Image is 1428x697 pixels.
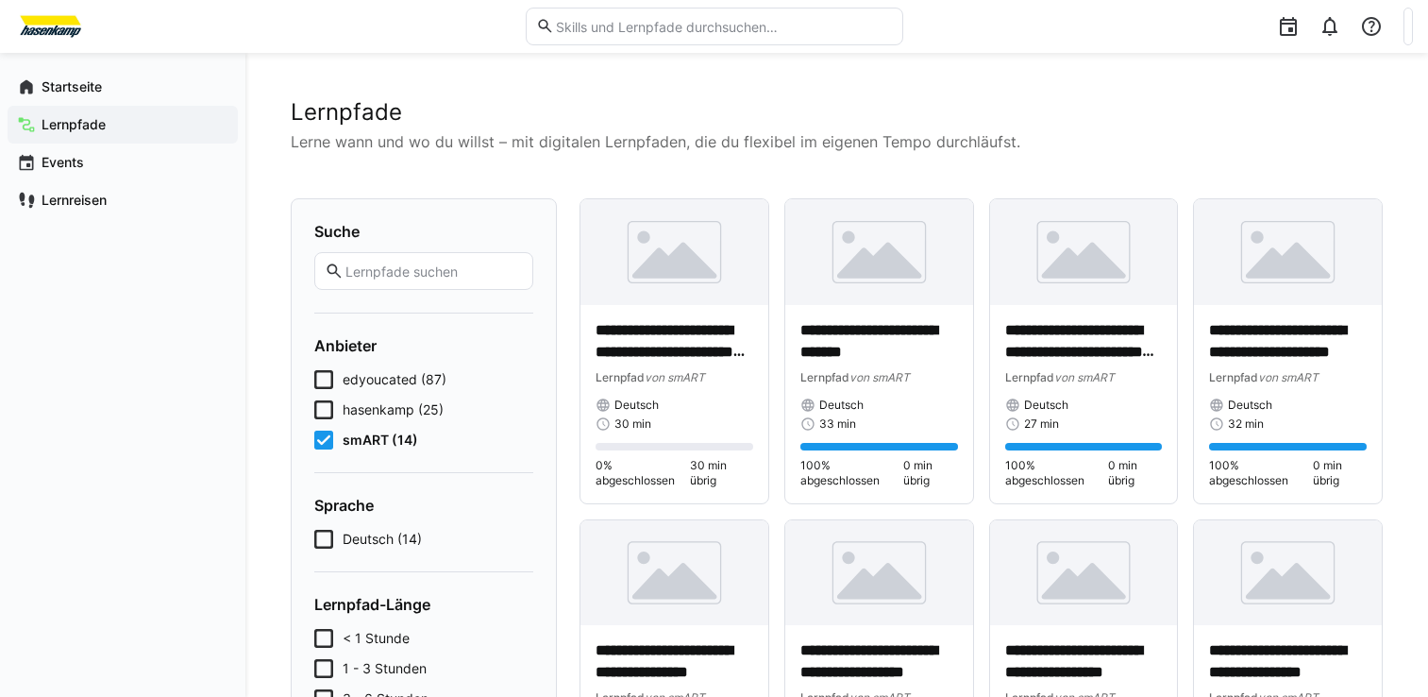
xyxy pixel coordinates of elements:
span: Lernpfad [596,370,645,384]
span: < 1 Stunde [343,629,410,648]
span: smART (14) [343,431,418,450]
span: 0% abgeschlossen [596,458,690,488]
span: Deutsch [1024,398,1068,413]
span: von smART [1258,370,1319,384]
img: image [580,520,768,626]
span: 32 min [1228,416,1264,432]
p: Lerne wann und wo du willst – mit digitalen Lernpfaden, die du flexibel im eigenen Tempo durchläu... [291,130,1383,153]
input: Lernpfade suchen [344,263,523,280]
img: image [990,199,1178,305]
h4: Sprache [314,496,533,515]
span: hasenkamp (25) [343,400,444,419]
img: image [785,520,973,626]
span: 27 min [1024,416,1059,432]
span: von smART [849,370,910,384]
span: 30 min übrig [690,458,753,488]
img: image [785,199,973,305]
span: Lernpfad [800,370,849,384]
span: Deutsch [1228,398,1272,413]
img: image [580,199,768,305]
span: 100% abgeschlossen [1209,458,1313,488]
img: image [1194,520,1382,626]
span: 100% abgeschlossen [800,458,904,488]
span: Deutsch [614,398,659,413]
span: Lernpfad [1005,370,1054,384]
img: image [1194,199,1382,305]
h2: Lernpfade [291,98,1383,127]
input: Skills und Lernpfade durchsuchen… [554,18,892,35]
span: 0 min übrig [1313,458,1367,488]
h4: Lernpfad-Länge [314,595,533,614]
span: von smART [645,370,705,384]
span: 0 min übrig [1108,458,1162,488]
img: image [990,520,1178,626]
span: edyoucated (87) [343,370,446,389]
h4: Suche [314,222,533,241]
span: 0 min übrig [903,458,957,488]
span: 1 - 3 Stunden [343,659,427,678]
h4: Anbieter [314,336,533,355]
span: 100% abgeschlossen [1005,458,1109,488]
span: Deutsch (14) [343,530,422,549]
span: von smART [1054,370,1115,384]
span: Deutsch [819,398,864,413]
span: 30 min [614,416,651,432]
span: Lernpfad [1209,370,1258,384]
span: 33 min [819,416,856,432]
